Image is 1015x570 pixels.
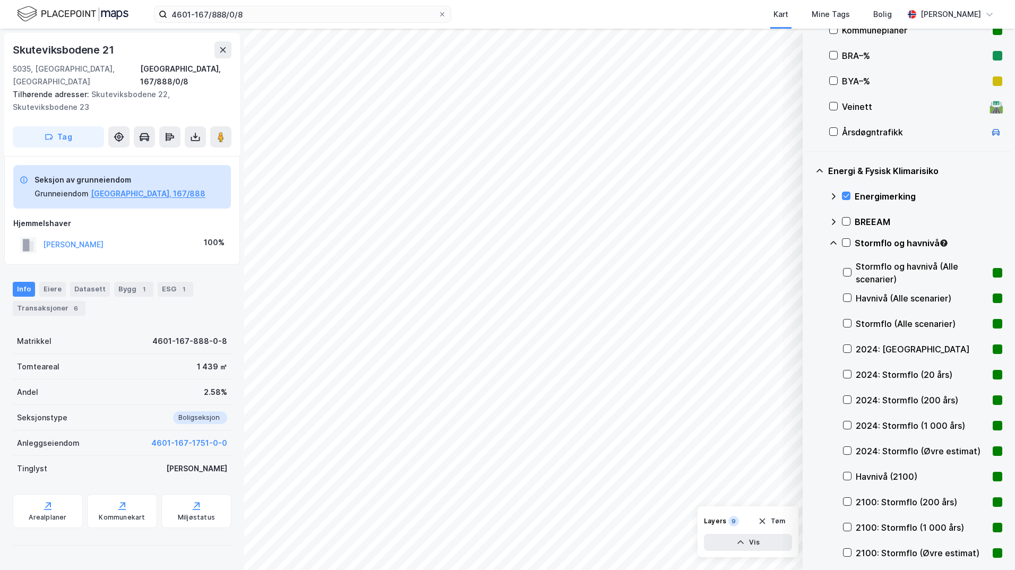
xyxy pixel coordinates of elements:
div: Mine Tags [812,8,850,21]
div: Andel [17,386,38,399]
div: Bygg [114,282,153,297]
div: Matrikkel [17,335,51,348]
div: ESG [158,282,193,297]
img: logo.f888ab2527a4732fd821a326f86c7f29.svg [17,5,128,23]
div: Kommunekart [99,513,145,522]
div: Tooltip anchor [939,238,949,248]
div: BREEAM [855,215,1002,228]
div: Havnivå (2100) [856,470,988,483]
div: Grunneiendom [35,187,89,200]
div: Layers [704,517,726,525]
div: 2.58% [204,386,227,399]
div: BRA–% [842,49,988,62]
div: 🛣️ [989,100,1003,114]
span: Tilhørende adresser: [13,90,91,99]
button: [GEOGRAPHIC_DATA], 167/888 [91,187,205,200]
button: Tag [13,126,104,148]
div: Veinett [842,100,985,113]
div: Tomteareal [17,360,59,373]
div: BYA–% [842,75,988,88]
div: Datasett [70,282,110,297]
div: Transaksjoner [13,301,85,316]
div: 1 439 ㎡ [197,360,227,373]
div: Skuteviksbodene 22, Skuteviksbodene 23 [13,88,223,114]
div: 1 [139,284,149,295]
div: Energimerking [855,190,1002,203]
div: Seksjon av grunneiendom [35,174,205,186]
div: Kart [773,8,788,21]
div: 5035, [GEOGRAPHIC_DATA], [GEOGRAPHIC_DATA] [13,63,140,88]
div: 1 [178,284,189,295]
div: 2024: [GEOGRAPHIC_DATA] [856,343,988,356]
div: [PERSON_NAME] [166,462,227,475]
input: Søk på adresse, matrikkel, gårdeiere, leietakere eller personer [167,6,438,22]
div: Årsdøgntrafikk [842,126,985,139]
div: 9 [728,516,739,526]
div: Kommuneplaner [842,24,988,37]
div: Stormflo og havnivå [855,237,1002,249]
div: Anleggseiendom [17,437,80,450]
div: Havnivå (Alle scenarier) [856,292,988,305]
div: Stormflo (Alle scenarier) [856,317,988,330]
div: 2024: Stormflo (Øvre estimat) [856,445,988,457]
div: [GEOGRAPHIC_DATA], 167/888/0/8 [140,63,231,88]
div: 2024: Stormflo (1 000 års) [856,419,988,432]
button: 4601-167-1751-0-0 [151,437,227,450]
div: Seksjonstype [17,411,67,424]
div: Eiere [39,282,66,297]
div: Tinglyst [17,462,47,475]
div: 4601-167-888-0-8 [152,335,227,348]
div: Stormflo og havnivå (Alle scenarier) [856,260,988,286]
iframe: Chat Widget [962,519,1015,570]
div: 2100: Stormflo (1 000 års) [856,521,988,534]
div: [PERSON_NAME] [921,8,981,21]
div: 2024: Stormflo (200 års) [856,394,988,407]
div: Energi & Fysisk Klimarisiko [828,165,1002,177]
div: Miljøstatus [178,513,215,522]
div: Arealplaner [29,513,66,522]
div: Bolig [873,8,892,21]
div: Hjemmelshaver [13,217,231,230]
div: 2100: Stormflo (Øvre estimat) [856,547,988,559]
div: 100% [204,236,225,249]
button: Tøm [751,513,792,530]
div: 6 [71,303,81,314]
div: Info [13,282,35,297]
button: Vis [704,534,792,551]
div: Skuteviksbodene 21 [13,41,116,58]
div: 2100: Stormflo (200 års) [856,496,988,508]
div: 2024: Stormflo (20 års) [856,368,988,381]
